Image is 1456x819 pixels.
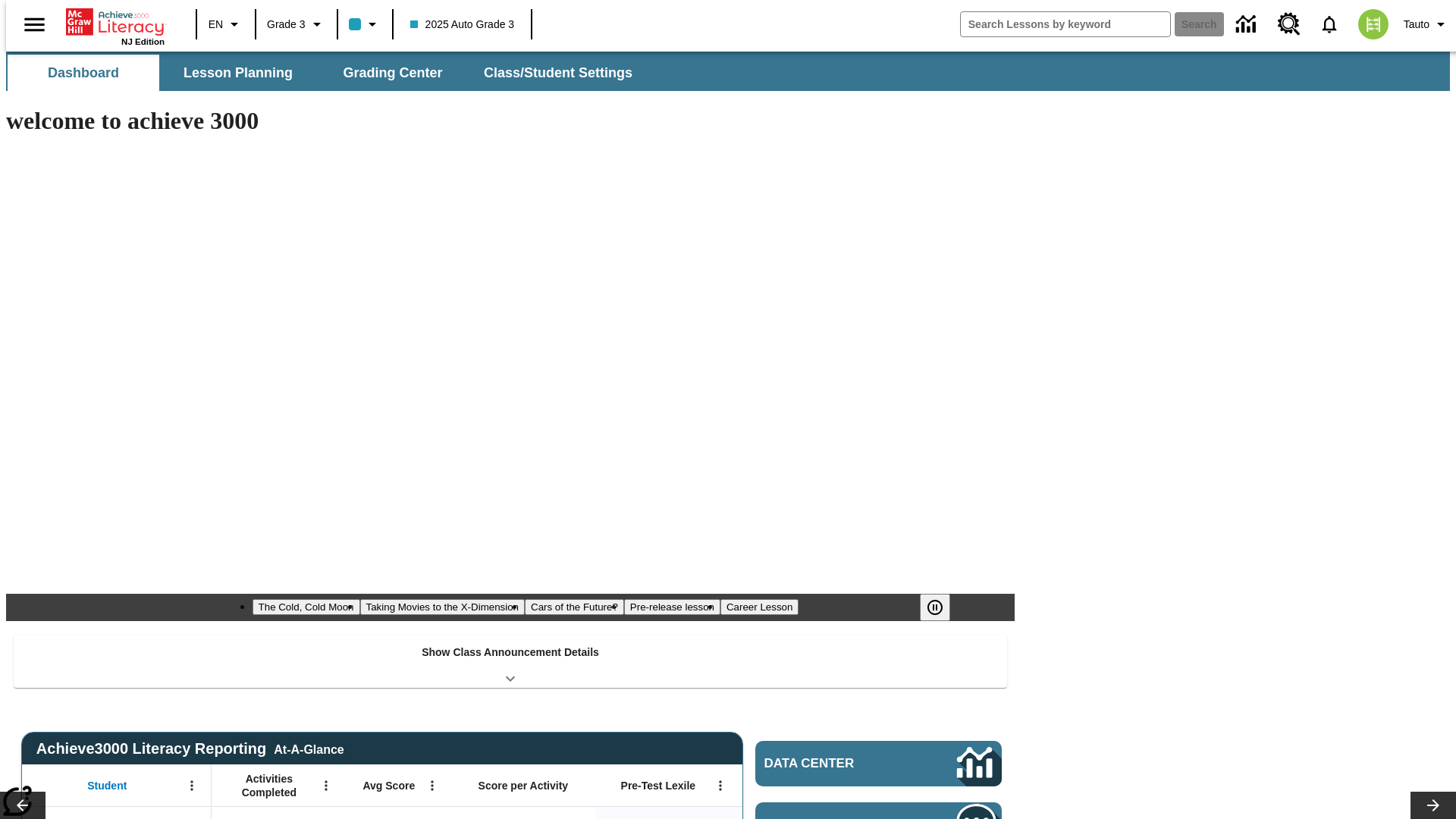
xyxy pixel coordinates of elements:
a: Data Center [1227,4,1269,45]
button: Slide 5 Career Lesson [720,599,799,615]
div: At-A-Glance [274,740,344,757]
a: Data Center [755,741,1002,786]
p: Show Class Announcement Details [422,645,599,661]
button: Language: EN, Select a language [202,11,250,38]
button: Slide 1 The Cold, Cold Moon [253,599,360,615]
button: Open side menu [12,2,57,47]
button: Grade: Grade 3, Select a grade [261,11,332,38]
span: Activities Completed [219,772,319,799]
span: NJ Edition [121,37,165,46]
button: Profile/Settings [1398,11,1456,38]
button: Slide 4 Pre-release lesson [624,599,720,615]
button: Lesson carousel, Next [1410,792,1456,819]
span: Student [87,779,127,792]
div: Pause [920,594,965,621]
div: SubNavbar [6,55,646,91]
button: Class color is light blue. Change class color [343,11,388,38]
button: Open Menu [315,774,337,797]
button: Class/Student Settings [472,55,645,91]
button: Select a new avatar [1349,5,1398,44]
a: Home [66,7,165,37]
button: Lesson Planning [162,55,314,91]
span: Avg Score [362,779,415,792]
div: SubNavbar [6,52,1450,91]
button: Dashboard [8,55,159,91]
h1: welcome to achieve 3000 [6,107,1015,135]
span: Pre-Test Lexile [621,779,696,792]
span: 2025 Auto Grade 3 [410,17,515,33]
img: avatar image [1358,9,1389,39]
button: Pause [920,594,950,621]
button: Open Menu [421,774,444,797]
button: Grading Center [317,55,469,91]
span: EN [209,17,223,33]
button: Slide 2 Taking Movies to the X-Dimension [360,599,526,615]
span: Grade 3 [267,17,306,33]
a: Notifications [1310,5,1349,44]
span: Tauto [1404,17,1429,33]
span: Data Center [764,756,906,771]
a: Resource Center, Will open in new tab [1269,4,1310,45]
button: Open Menu [180,774,203,797]
input: search field [961,12,1170,36]
button: Slide 3 Cars of the Future? [525,599,624,615]
div: Home [66,5,165,46]
button: Open Menu [709,774,732,797]
div: Show Class Announcement Details [14,635,1007,688]
span: Achieve3000 Literacy Reporting [36,740,344,758]
span: Score per Activity [479,779,569,792]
